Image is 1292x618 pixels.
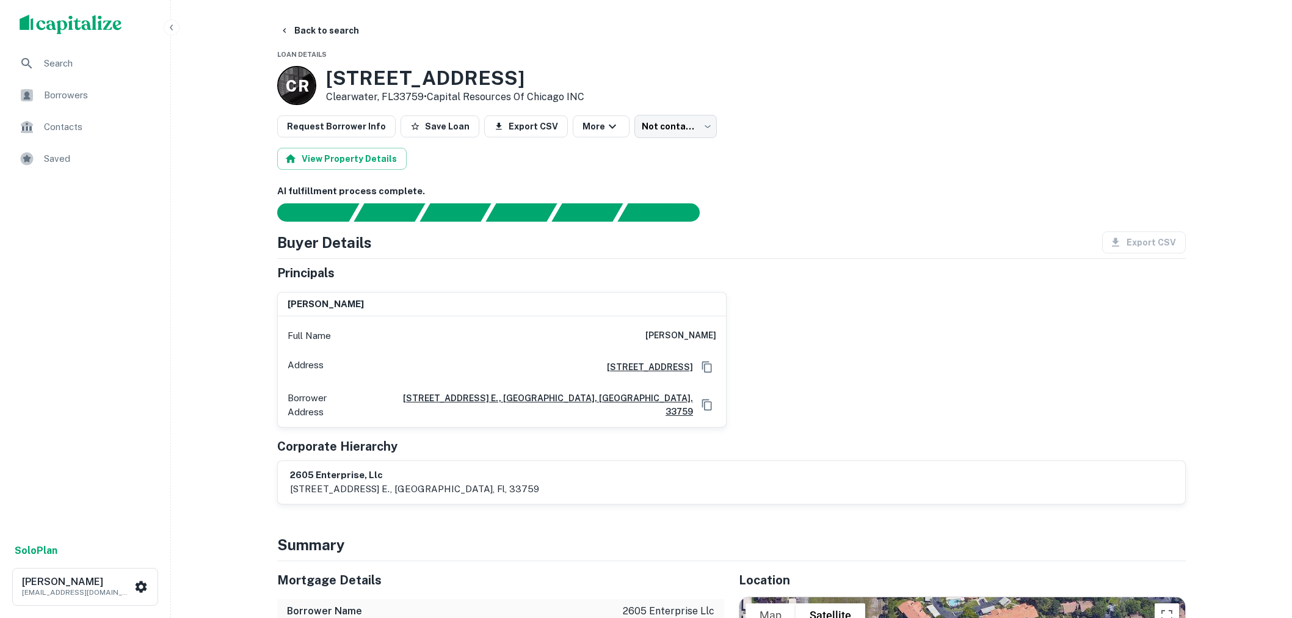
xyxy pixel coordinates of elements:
[634,115,717,138] div: Not contacted
[326,67,584,90] h3: [STREET_ADDRESS]
[401,115,479,137] button: Save Loan
[15,545,57,556] strong: Solo Plan
[288,297,364,311] h6: [PERSON_NAME]
[484,115,568,137] button: Export CSV
[290,468,539,482] h6: 2605 enterprise, llc
[10,81,161,110] a: Borrowers
[263,203,354,222] div: Sending borrower request to AI...
[277,437,397,456] h5: Corporate Hierarchy
[290,482,539,496] p: [STREET_ADDRESS] e., [GEOGRAPHIC_DATA], fl, 33759
[20,15,122,34] img: capitalize-logo.png
[698,358,716,376] button: Copy Address
[44,88,153,103] span: Borrowers
[44,120,153,134] span: Contacts
[277,115,396,137] button: Request Borrower Info
[698,396,716,414] button: Copy Address
[1231,520,1292,579] iframe: Chat Widget
[427,91,584,103] a: Capital Resources Of Chicago INC
[597,360,693,374] a: [STREET_ADDRESS]
[15,543,57,558] a: SoloPlan
[645,329,716,343] h6: [PERSON_NAME]
[485,203,557,222] div: Principals found, AI now looking for contact information...
[277,51,327,58] span: Loan Details
[275,20,364,42] button: Back to search
[277,534,1186,556] h4: Summary
[369,391,693,418] a: [STREET_ADDRESS] e., [GEOGRAPHIC_DATA], [GEOGRAPHIC_DATA], 33759
[12,568,158,606] button: [PERSON_NAME][EMAIL_ADDRESS][DOMAIN_NAME]
[22,587,132,598] p: [EMAIL_ADDRESS][DOMAIN_NAME]
[419,203,491,222] div: Documents found, AI parsing details...
[739,571,1186,589] h5: Location
[277,148,407,170] button: View Property Details
[286,74,308,98] p: C R
[288,358,324,376] p: Address
[288,329,331,343] p: Full Name
[573,115,630,137] button: More
[277,184,1186,198] h6: AI fulfillment process complete.
[10,49,161,78] a: Search
[618,203,714,222] div: AI fulfillment process complete.
[354,203,425,222] div: Your request is received and processing...
[10,144,161,173] a: Saved
[277,264,335,282] h5: Principals
[44,56,153,71] span: Search
[326,90,584,104] p: Clearwater, FL33759 •
[277,231,372,253] h4: Buyer Details
[551,203,623,222] div: Principals found, still searching for contact information. This may take time...
[10,112,161,142] a: Contacts
[22,577,132,587] h6: [PERSON_NAME]
[277,571,724,589] h5: Mortgage Details
[288,391,364,420] p: Borrower Address
[44,151,153,166] span: Saved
